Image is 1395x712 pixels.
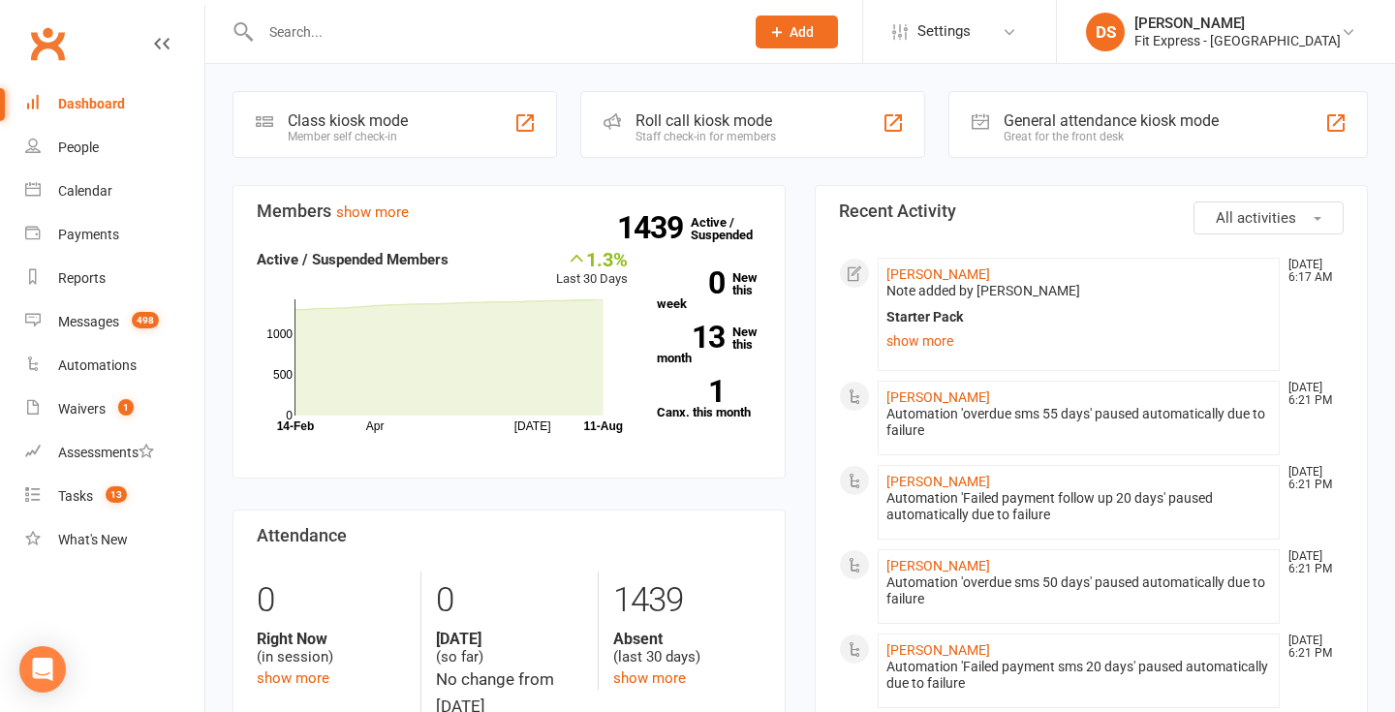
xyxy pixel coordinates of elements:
strong: Active / Suspended Members [257,251,449,268]
strong: 13 [657,323,725,352]
a: Messages 498 [25,300,204,344]
div: Fit Express - [GEOGRAPHIC_DATA] [1134,32,1341,49]
input: Search... [255,18,730,46]
div: Automation 'Failed payment sms 20 days' paused automatically due to failure [886,659,1271,692]
div: Automation 'Failed payment follow up 20 days' paused automatically due to failure [886,490,1271,523]
a: Dashboard [25,82,204,126]
time: [DATE] 6:21 PM [1279,550,1343,575]
a: show more [257,669,329,687]
strong: 1439 [617,213,691,242]
div: Roll call kiosk mode [635,111,776,130]
div: (last 30 days) [613,630,761,666]
span: All activities [1216,209,1296,227]
a: 1439Active / Suspended [691,201,776,256]
div: Note added by [PERSON_NAME] [886,283,1271,299]
a: Calendar [25,170,204,213]
div: What's New [58,532,128,547]
div: Open Intercom Messenger [19,646,66,693]
a: Tasks 13 [25,475,204,518]
a: show more [613,669,686,687]
strong: 0 [657,268,725,297]
div: 0 [436,572,584,630]
span: 13 [106,486,127,503]
div: Member self check-in [288,130,408,143]
div: People [58,139,99,155]
a: Reports [25,257,204,300]
div: Last 30 Days [556,248,628,290]
time: [DATE] 6:21 PM [1279,382,1343,407]
a: [PERSON_NAME] [886,389,990,405]
strong: Right Now [257,630,406,648]
span: 1 [118,399,134,416]
a: [PERSON_NAME] [886,642,990,658]
div: (in session) [257,630,406,666]
strong: Absent [613,630,761,648]
h3: Attendance [257,526,761,545]
time: [DATE] 6:21 PM [1279,466,1343,491]
strong: [DATE] [436,630,584,648]
div: Automation 'overdue sms 50 days' paused automatically due to failure [886,574,1271,607]
div: 0 [257,572,406,630]
div: Class kiosk mode [288,111,408,130]
a: Assessments [25,431,204,475]
h3: Members [257,201,761,221]
a: show more [336,203,409,221]
div: Great for the front desk [1004,130,1219,143]
div: 1439 [613,572,761,630]
div: 1.3% [556,248,628,269]
a: [PERSON_NAME] [886,474,990,489]
div: Messages [58,314,119,329]
div: Payments [58,227,119,242]
span: Add [790,24,814,40]
a: 13New this month [657,325,761,364]
div: General attendance kiosk mode [1004,111,1219,130]
span: Settings [917,10,971,53]
div: Dashboard [58,96,125,111]
a: [PERSON_NAME] [886,558,990,573]
button: All activities [1193,201,1344,234]
div: Tasks [58,488,93,504]
time: [DATE] 6:21 PM [1279,635,1343,660]
a: [PERSON_NAME] [886,266,990,282]
button: Add [756,15,838,48]
span: 498 [132,312,159,328]
a: People [25,126,204,170]
strong: 1 [657,377,725,406]
div: Starter Pack [886,309,1271,325]
a: show more [886,327,1271,355]
a: Automations [25,344,204,387]
a: Clubworx [23,19,72,68]
a: Waivers 1 [25,387,204,431]
h3: Recent Activity [839,201,1344,221]
div: Calendar [58,183,112,199]
div: Automation 'overdue sms 55 days' paused automatically due to failure [886,406,1271,439]
time: [DATE] 6:17 AM [1279,259,1343,284]
div: Waivers [58,401,106,417]
div: [PERSON_NAME] [1134,15,1341,32]
div: DS [1086,13,1125,51]
div: Staff check-in for members [635,130,776,143]
a: Payments [25,213,204,257]
a: 1Canx. this month [657,380,761,418]
div: Assessments [58,445,154,460]
div: (so far) [436,630,584,666]
div: Reports [58,270,106,286]
a: 0New this week [657,271,761,310]
a: What's New [25,518,204,562]
div: Automations [58,357,137,373]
